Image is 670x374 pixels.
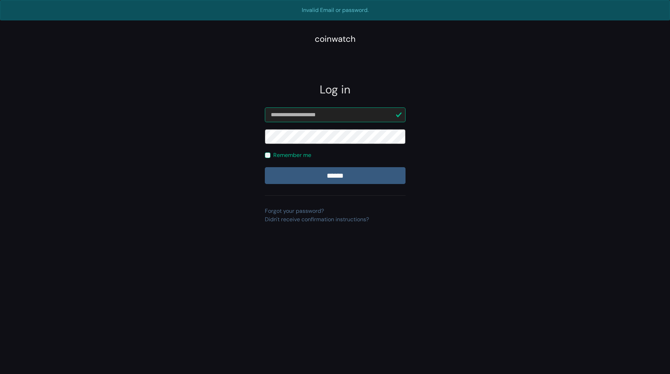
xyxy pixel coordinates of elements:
[265,83,406,96] h2: Log in
[273,151,311,159] label: Remember me
[315,33,356,45] div: coinwatch
[315,36,356,44] a: coinwatch
[265,207,324,215] a: Forgot your password?
[265,216,369,223] a: Didn't receive confirmation instructions?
